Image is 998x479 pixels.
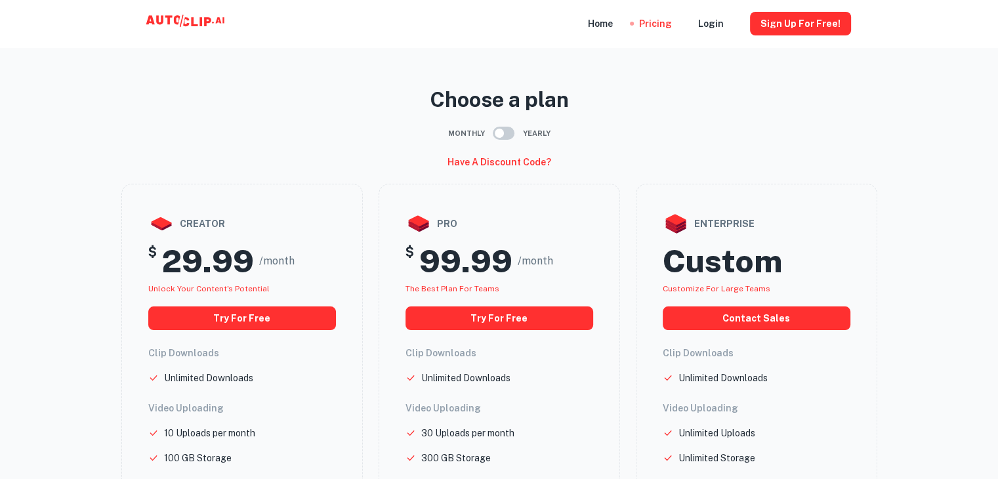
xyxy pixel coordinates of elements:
div: enterprise [663,211,850,237]
span: Monthly [448,128,485,139]
p: Choose a plan [121,84,877,115]
div: pro [405,211,593,237]
span: /month [259,253,295,269]
h2: Custom [663,242,782,280]
p: Unlimited Downloads [164,371,253,385]
button: Try for free [148,306,336,330]
span: The best plan for teams [405,284,499,293]
h6: Clip Downloads [405,346,593,360]
p: Unlimited Storage [678,451,755,465]
button: Sign Up for free! [750,12,851,35]
div: creator [148,211,336,237]
p: Unlimited Downloads [421,371,510,385]
span: Customize for large teams [663,284,770,293]
p: 10 Uploads per month [164,426,255,440]
p: Unlimited Uploads [678,426,755,440]
h2: 29.99 [162,242,254,280]
button: Contact Sales [663,306,850,330]
span: Yearly [523,128,551,139]
span: Unlock your Content's potential [148,284,270,293]
button: Have a discount code? [442,151,556,173]
h6: Have a discount code? [447,155,551,169]
span: /month [518,253,553,269]
p: 100 GB Storage [164,451,232,465]
p: Unlimited Downloads [678,371,768,385]
button: Try for free [405,306,593,330]
h2: 99.99 [419,242,512,280]
h6: Video Uploading [405,401,593,415]
h6: Clip Downloads [148,346,336,360]
h5: $ [148,242,157,280]
h5: $ [405,242,414,280]
h6: Video Uploading [148,401,336,415]
h6: Clip Downloads [663,346,850,360]
h6: Video Uploading [663,401,850,415]
p: 30 Uploads per month [421,426,514,440]
p: 300 GB Storage [421,451,491,465]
